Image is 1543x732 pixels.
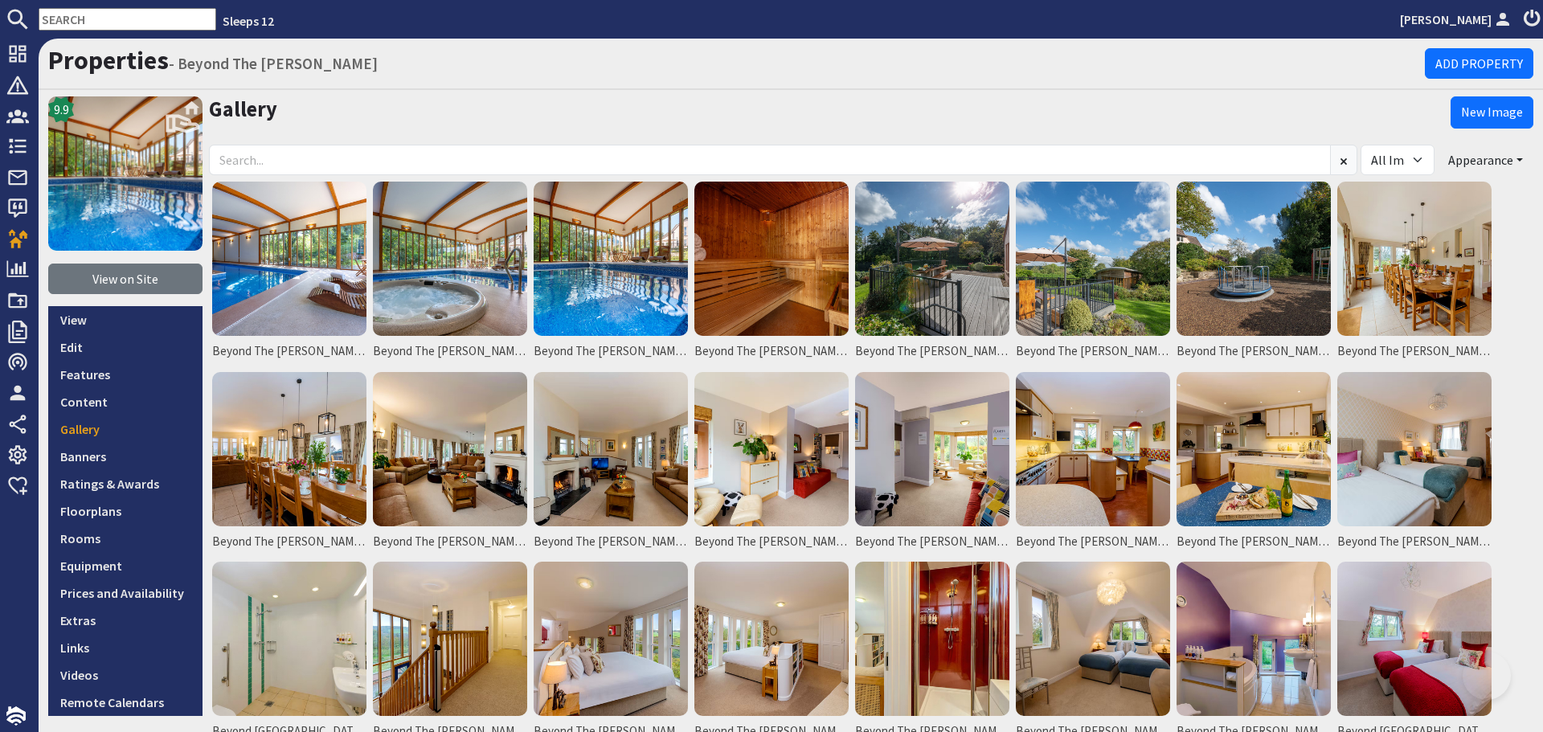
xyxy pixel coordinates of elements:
[1177,182,1331,336] img: Beyond The Woods - Group accommodation for all ages - great for family holidays and celebration w...
[209,178,370,369] a: Beyond The [PERSON_NAME] - Luxury large group accommodation in [GEOGRAPHIC_DATA] with a private p...
[212,342,366,361] span: Beyond The [PERSON_NAME] - Luxury large group accommodation in [GEOGRAPHIC_DATA] with a private p...
[48,470,203,497] a: Ratings & Awards
[48,607,203,634] a: Extras
[1016,182,1170,336] img: Beyond The Woods - Explore the beautiful gardens
[1337,533,1492,551] span: Beyond The [PERSON_NAME] - Bedroom 1 is on the ground floor and can sleep 4
[694,562,849,716] img: Beyond The Woods - Bedroom 2 has room for 2 optional extra guest beds, making it a great room for...
[855,533,1009,551] span: Beyond The [PERSON_NAME] - The snug, leading out to the garden
[1173,178,1334,369] a: Beyond The [PERSON_NAME] - Group accommodation for all ages - great for family holidays and celeb...
[530,178,691,369] a: Beyond The [PERSON_NAME] - For relaxing holidays and short breaks with friends, families or colle...
[694,372,849,526] img: Beyond The Woods - The snug is a great room for children to play in, or for quiet chatter
[48,44,169,76] a: Properties
[1425,48,1533,79] a: Add Property
[209,369,370,559] a: Beyond The [PERSON_NAME] - Celebrate that special birthday or anniversary with the people you lov...
[48,443,203,470] a: Banners
[48,264,203,294] a: View on Site
[1337,372,1492,526] img: Beyond The Woods - Bedroom 1 is on the ground floor and can sleep 4
[534,182,688,336] img: Beyond The Woods - For relaxing holidays and short breaks with friends, families or colleagues
[1177,342,1331,361] span: Beyond The [PERSON_NAME] - Group accommodation for all ages - great for family holidays and celeb...
[534,562,688,716] img: Beyond The Woods - Bedroom 2 has the most incredible views - what a start to the day!
[54,100,69,119] span: 9.9
[1013,178,1173,369] a: Beyond The [PERSON_NAME] - Explore the beautiful gardens
[694,342,849,361] span: Beyond The [PERSON_NAME] - A healthy way to unwind - in the sauna!
[48,497,203,525] a: Floorplans
[48,552,203,579] a: Equipment
[534,372,688,526] img: Beyond The Woods - Light the fire on colder days
[852,369,1013,559] a: Beyond The [PERSON_NAME] - The snug, leading out to the garden
[6,706,26,726] img: staytech_i_w-64f4e8e9ee0a9c174fd5317b4b171b261742d2d393467e5bdba4413f4f884c10.svg
[1451,96,1533,129] a: New Image
[39,8,216,31] input: SEARCH
[1177,372,1331,526] img: Beyond The Woods - The smaller table in the kitchen is handy for younger children to eat earlier ...
[48,96,203,251] img: Beyond The Woods's icon
[169,54,378,73] small: - Beyond The [PERSON_NAME]
[1173,369,1334,559] a: Beyond The [PERSON_NAME] - The smaller table in the kitchen is handy for younger children to eat ...
[212,533,366,551] span: Beyond The [PERSON_NAME] - Celebrate that special birthday or anniversary with the people you lov...
[1438,145,1533,175] button: Appearance
[48,306,203,333] a: View
[691,178,852,369] a: Beyond The [PERSON_NAME] - A healthy way to unwind - in the sauna!
[212,372,366,526] img: Beyond The Woods - Celebrate that special birthday or anniversary with the people you love most i...
[209,145,1331,175] input: Search...
[1337,562,1492,716] img: Beyond The Woods - Bedroom 4: Like all bedrooms, this room has zip and link beds (super king or t...
[1016,533,1170,551] span: Beyond The [PERSON_NAME] - The bespoke kitchen is very well equipped for your large group stay
[373,562,527,716] img: Beyond The Woods - A world of your own; peace and quiet, and the loveliest views
[1016,562,1170,716] img: Beyond The Woods - Bedroom 3 can be a super king or twin room
[48,634,203,661] a: Links
[1177,562,1331,716] img: Beyond The Woods - The family bathroom has a bath and separate shower
[373,182,527,336] img: Beyond The Woods - The fantastic spa hall with pool, hot tub and sauna
[48,579,203,607] a: Prices and Availability
[48,388,203,415] a: Content
[48,525,203,552] a: Rooms
[534,533,688,551] span: Beyond The [PERSON_NAME] - Light the fire on colder days
[48,661,203,689] a: Videos
[694,533,849,551] span: Beyond The [PERSON_NAME] - The snug is a great room for children to play in, or for quiet chatter
[223,13,274,29] a: Sleeps 12
[855,372,1009,526] img: Beyond The Woods - The snug, leading out to the garden
[48,415,203,443] a: Gallery
[1016,342,1170,361] span: Beyond The [PERSON_NAME] - Explore the beautiful gardens
[1177,533,1331,551] span: Beyond The [PERSON_NAME] - The smaller table in the kitchen is handy for younger children to eat ...
[48,361,203,388] a: Features
[855,342,1009,361] span: Beyond The [PERSON_NAME] - A world of your own in the glorious [GEOGRAPHIC_DATA] countryside
[855,562,1009,716] img: Beyond The Woods - Bedroom 2 has an ensuite shower room
[530,369,691,559] a: Beyond The [PERSON_NAME] - Light the fire on colder days
[373,342,527,361] span: Beyond The [PERSON_NAME] - The fantastic spa hall with pool, hot tub and sauna
[370,369,530,559] a: Beyond The [PERSON_NAME] - Feet up, and cosy up together in the living room
[1334,369,1495,559] a: Beyond The [PERSON_NAME] - Bedroom 1 is on the ground floor and can sleep 4
[694,182,849,336] img: Beyond The Woods - A healthy way to unwind - in the sauna!
[373,372,527,526] img: Beyond The Woods - Feet up, and cosy up together in the living room
[534,342,688,361] span: Beyond The [PERSON_NAME] - For relaxing holidays and short breaks with friends, families or colle...
[1013,369,1173,559] a: Beyond The [PERSON_NAME] - The bespoke kitchen is very well equipped for your large group stay
[212,562,366,716] img: Beyond The Woods - Bedroom 1 has an access friendly wet room
[1337,342,1492,361] span: Beyond The [PERSON_NAME] - The light and airy dining room
[48,96,203,251] a: Beyond The Woods's icon9.9
[691,369,852,559] a: Beyond The [PERSON_NAME] - The snug is a great room for children to play in, or for quiet chatter
[1334,178,1495,369] a: Beyond The [PERSON_NAME] - The light and airy dining room
[370,178,530,369] a: Beyond The [PERSON_NAME] - The fantastic spa hall with pool, hot tub and sauna
[48,689,203,716] a: Remote Calendars
[1016,372,1170,526] img: Beyond The Woods - The bespoke kitchen is very well equipped for your large group stay
[48,333,203,361] a: Edit
[212,182,366,336] img: Beyond The Woods - Luxury large group accommodation in Somerset with a private pool, hot tub and ...
[1400,10,1514,29] a: [PERSON_NAME]
[373,533,527,551] span: Beyond The [PERSON_NAME] - Feet up, and cosy up together in the living room
[852,178,1013,369] a: Beyond The [PERSON_NAME] - A world of your own in the glorious [GEOGRAPHIC_DATA] countryside
[1337,182,1492,336] img: Beyond The Woods - The light and airy dining room
[209,96,277,122] a: Gallery
[855,182,1009,336] img: Beyond The Woods - A world of your own in the glorious Somerset countryside
[1463,652,1511,700] iframe: Toggle Customer Support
